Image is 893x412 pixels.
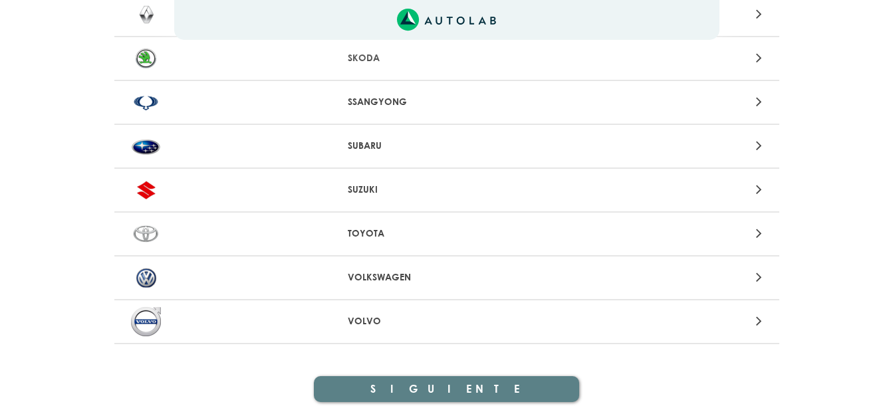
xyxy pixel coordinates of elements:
p: SUBARU [348,139,545,153]
img: SSANGYONG [131,88,161,117]
p: SKODA [348,51,545,65]
img: SUBARU [131,132,161,161]
img: VOLKSWAGEN [131,263,161,292]
p: VOLKSWAGEN [348,270,545,284]
p: SUZUKI [348,183,545,197]
a: Link al sitio de autolab [397,13,496,25]
img: SUZUKI [131,175,161,205]
p: TOYOTA [348,227,545,241]
img: SKODA [131,44,161,73]
button: SIGUIENTE [314,376,580,402]
img: TOYOTA [131,219,161,249]
p: SSANGYONG [348,95,545,109]
p: VOLVO [348,314,545,328]
img: VOLVO [131,307,161,336]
